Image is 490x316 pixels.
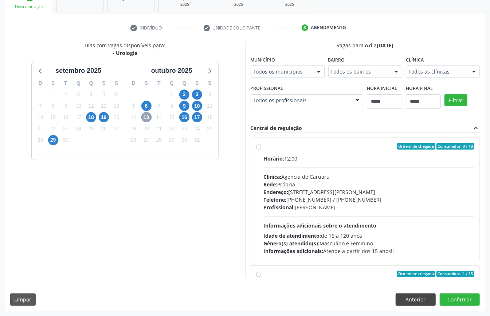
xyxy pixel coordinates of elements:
[48,90,58,100] span: segunda-feira, 1 de setembro de 2025
[271,2,308,7] div: 2025
[179,112,189,122] span: quinta-feira, 16 de outubro de 2025
[141,135,152,145] span: segunda-feira, 27 de outubro de 2025
[141,124,152,134] span: segunda-feira, 20 de outubro de 2025
[48,101,58,111] span: segunda-feira, 8 de setembro de 2025
[85,78,98,89] div: Q
[129,101,139,111] span: domingo, 5 de outubro de 2025
[192,101,202,111] span: sexta-feira, 10 de outubro de 2025
[472,124,480,132] i: expand_less
[264,204,295,211] span: Profissional:
[302,24,308,31] div: 3
[110,78,123,89] div: S
[192,135,202,145] span: sexta-feira, 31 de outubro de 2025
[205,90,215,100] span: sábado, 4 de outubro de 2025
[129,135,139,145] span: domingo, 26 de outubro de 2025
[397,143,435,150] span: Ordem de chegada
[179,135,189,145] span: quinta-feira, 30 de outubro de 2025
[111,124,122,134] span: sábado, 27 de setembro de 2025
[99,124,109,134] span: sexta-feira, 26 de setembro de 2025
[47,78,59,89] div: S
[264,181,278,188] span: Rede:
[264,232,321,239] span: Idade de atendimento:
[205,101,215,111] span: sábado, 11 de outubro de 2025
[99,101,109,111] span: sexta-feira, 12 de setembro de 2025
[264,240,475,247] div: Masculino e Feminino
[166,135,177,145] span: quarta-feira, 29 de outubro de 2025
[111,112,122,122] span: sábado, 20 de setembro de 2025
[154,124,164,134] span: terça-feira, 21 de outubro de 2025
[99,112,109,122] span: sexta-feira, 19 de setembro de 2025
[251,124,302,132] div: Central de regulação
[328,54,345,66] label: Bairro
[127,78,140,89] div: D
[166,90,177,100] span: quarta-feira, 1 de outubro de 2025
[264,248,324,254] span: Informações adicionais:
[73,101,83,111] span: quarta-feira, 10 de setembro de 2025
[86,101,96,111] span: quinta-feira, 11 de setembro de 2025
[397,271,435,277] span: Ordem de chegada
[179,90,189,100] span: quinta-feira, 2 de outubro de 2025
[60,101,71,111] span: terça-feira, 9 de setembro de 2025
[86,90,96,100] span: quinta-feira, 4 de setembro de 2025
[311,24,346,31] div: Agendamento
[140,78,153,89] div: S
[192,112,202,122] span: sexta-feira, 17 de outubro de 2025
[264,204,475,211] div: [PERSON_NAME]
[264,173,282,180] span: Clínica:
[73,112,83,122] span: quarta-feira, 17 de setembro de 2025
[396,293,436,306] button: Anterior
[203,78,216,89] div: S
[178,78,191,89] div: Q
[154,135,164,145] span: terça-feira, 28 de outubro de 2025
[165,78,178,89] div: Q
[166,112,177,122] span: quarta-feira, 15 de outubro de 2025
[154,112,164,122] span: terça-feira, 14 de outubro de 2025
[166,124,177,134] span: quarta-feira, 22 de outubro de 2025
[264,155,475,162] div: 12:00
[220,2,257,7] div: 2025
[10,4,47,9] div: Nova marcação
[141,112,152,122] span: segunda-feira, 13 de outubro de 2025
[48,135,58,145] span: segunda-feira, 29 de setembro de 2025
[60,90,71,100] span: terça-feira, 2 de setembro de 2025
[264,240,320,247] span: Gênero(s) atendido(s):
[60,124,71,134] span: terça-feira, 23 de setembro de 2025
[253,68,310,75] span: Todos os municípios
[179,101,189,111] span: quinta-feira, 9 de outubro de 2025
[408,68,465,75] span: Todos as clínicas
[436,271,474,277] span: Consumidos: 1 / 15
[367,83,397,94] label: Hora inicial
[377,42,394,49] span: [DATE]
[148,66,195,76] div: outubro 2025
[264,189,289,195] span: Endereço:
[264,196,287,203] span: Telefone:
[153,78,165,89] div: T
[73,124,83,134] span: quarta-feira, 24 de setembro de 2025
[205,124,215,134] span: sábado, 25 de outubro de 2025
[52,66,104,76] div: setembro 2025
[48,124,58,134] span: segunda-feira, 22 de setembro de 2025
[111,101,122,111] span: sábado, 13 de setembro de 2025
[444,94,467,107] button: Filtrar
[191,78,204,89] div: S
[166,101,177,111] span: quarta-feira, 8 de outubro de 2025
[331,68,387,75] span: Todos os bairros
[48,112,58,122] span: segunda-feira, 15 de setembro de 2025
[264,232,475,240] div: de 15 a 120 anos
[251,83,283,94] label: Profissional
[129,112,139,122] span: domingo, 12 de outubro de 2025
[264,247,475,255] div: Atende a partir dos 15 anos!!
[436,143,474,150] span: Consumidos: 0 / 18
[141,101,152,111] span: segunda-feira, 6 de outubro de 2025
[192,124,202,134] span: sexta-feira, 24 de outubro de 2025
[35,124,46,134] span: domingo, 21 de setembro de 2025
[264,222,377,229] span: Informações adicionais sobre o atendimento
[251,54,275,66] label: Município
[179,124,189,134] span: quinta-feira, 23 de outubro de 2025
[264,173,475,181] div: Agencia de Caruaru
[205,112,215,122] span: sábado, 18 de outubro de 2025
[154,101,164,111] span: terça-feira, 7 de outubro de 2025
[264,155,285,162] span: Horário:
[164,2,206,7] div: 2025
[85,42,165,57] div: Dias com vagas disponíveis para:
